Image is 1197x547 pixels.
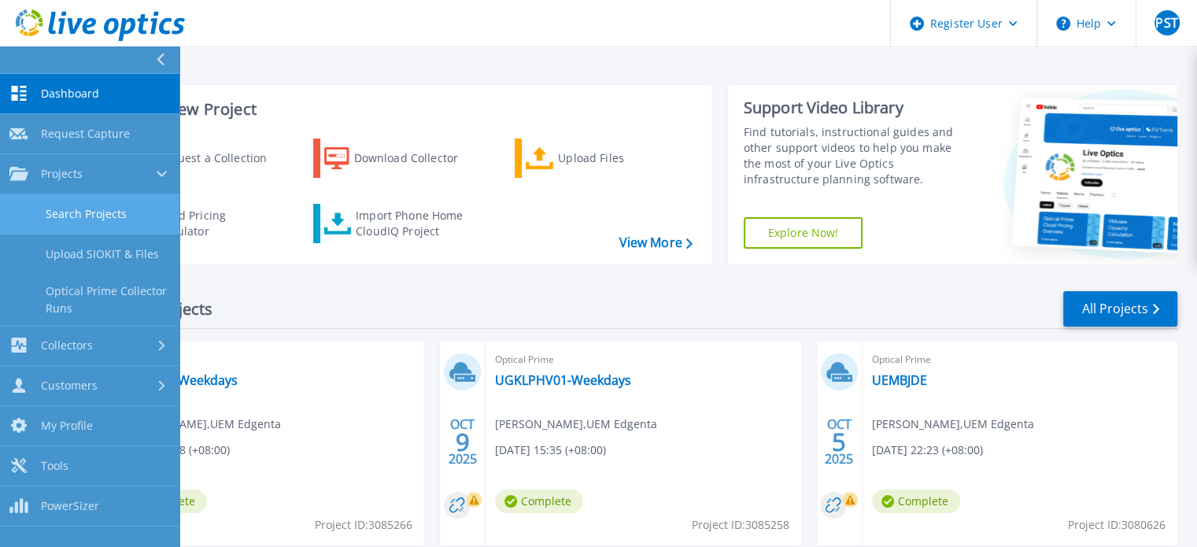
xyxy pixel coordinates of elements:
[872,351,1168,368] span: Optical Prime
[495,351,791,368] span: Optical Prime
[619,235,692,250] a: View More
[112,101,692,118] h3: Start a New Project
[41,499,99,513] span: PowerSizer
[495,416,657,433] span: [PERSON_NAME] , UEM Edgenta
[744,124,970,187] div: Find tutorials, instructional guides and other support videos to help you make the most of your L...
[154,208,280,239] div: Cloud Pricing Calculator
[41,419,93,433] span: My Profile
[41,459,68,473] span: Tools
[692,516,789,534] span: Project ID: 3085258
[356,208,478,239] div: Import Phone Home CloudIQ Project
[495,442,606,459] span: [DATE] 15:35 (+08:00)
[744,98,970,118] div: Support Video Library
[495,490,583,513] span: Complete
[558,142,684,174] div: Upload Files
[1063,291,1177,327] a: All Projects
[1068,516,1166,534] span: Project ID: 3080626
[515,139,690,178] a: Upload Files
[41,338,93,353] span: Collectors
[872,416,1034,433] span: [PERSON_NAME] , UEM Edgenta
[1155,17,1177,29] span: PST
[112,139,287,178] a: Request a Collection
[315,516,412,534] span: Project ID: 3085266
[41,167,83,181] span: Projects
[824,413,854,471] div: OCT 2025
[744,217,863,249] a: Explore Now!
[157,142,283,174] div: Request a Collection
[41,127,130,141] span: Request Capture
[112,204,287,243] a: Cloud Pricing Calculator
[41,87,99,101] span: Dashboard
[354,142,480,174] div: Download Collector
[832,435,846,449] span: 5
[313,139,489,178] a: Download Collector
[119,416,281,433] span: [PERSON_NAME] , UEM Edgenta
[872,372,927,388] a: UEMBJDE
[872,490,960,513] span: Complete
[119,351,415,368] span: Optical Prime
[448,413,478,471] div: OCT 2025
[456,435,470,449] span: 9
[41,379,98,393] span: Customers
[872,442,983,459] span: [DATE] 22:23 (+08:00)
[495,372,631,388] a: UGKLPHV01-Weekdays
